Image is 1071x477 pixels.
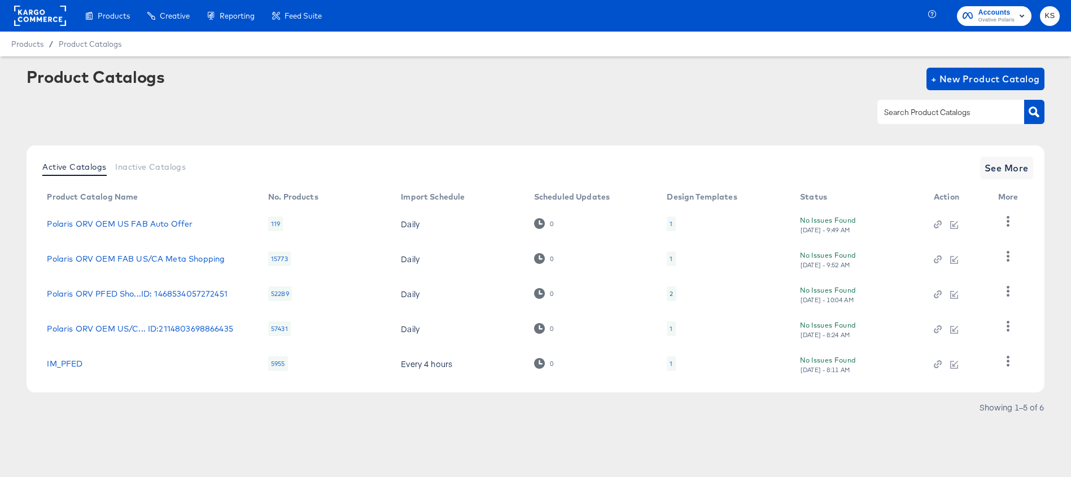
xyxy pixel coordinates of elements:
div: 5955 [268,356,288,371]
th: Status [791,188,925,206]
div: Product Catalog Name [47,192,138,201]
td: Daily [392,311,524,346]
div: Design Templates [667,192,737,201]
div: 2 [667,286,676,301]
span: Feed Suite [285,11,322,20]
div: 1 [667,217,675,231]
div: 52289 [268,286,292,301]
div: Import Schedule [401,192,465,201]
span: / [43,39,59,48]
div: 1 [667,251,675,266]
td: Every 4 hours [392,346,524,381]
span: Products [11,39,43,48]
div: 1 [670,359,672,368]
div: 0 [549,325,554,333]
td: Daily [392,276,524,311]
div: 119 [268,217,283,231]
span: Products [98,11,130,20]
button: AccountsOvative Polaris [957,6,1031,26]
span: Ovative Polaris [978,16,1015,25]
div: 0 [534,218,554,229]
div: 1 [670,324,672,333]
div: 2 [670,289,673,298]
a: Polaris ORV OEM FAB US/CA Meta Shopping [47,254,225,263]
a: Polaris ORV PFED Sho...ID: 1468534057272451 [47,289,227,298]
span: KS [1044,10,1055,23]
div: Showing 1–5 of 6 [979,403,1044,411]
button: KS [1040,6,1060,26]
input: Search Product Catalogs [882,106,1002,119]
div: 0 [549,220,554,228]
span: Accounts [978,7,1015,19]
div: 0 [534,288,554,299]
div: 1 [667,321,675,336]
span: Active Catalogs [42,162,106,171]
a: Polaris ORV OEM US/C... ID:2114803698866435 [47,324,233,333]
div: 0 [534,358,554,369]
div: 0 [549,290,554,298]
div: 0 [534,323,554,334]
div: 1 [667,356,675,371]
span: See More [985,160,1029,176]
a: IM_PFED [47,359,82,368]
a: Polaris ORV OEM US FAB Auto Offer [47,219,193,228]
th: More [989,188,1032,206]
span: Inactive Catalogs [115,162,186,171]
div: 1 [670,254,672,263]
div: 57431 [268,321,291,336]
div: 0 [534,253,554,264]
button: See More [980,157,1033,179]
div: 1 [670,219,672,228]
div: 0 [549,255,554,263]
div: Product Catalogs [27,68,164,86]
button: + New Product Catalog [926,68,1044,90]
td: Daily [392,241,524,276]
td: Daily [392,206,524,241]
div: 0 [549,360,554,368]
span: + New Product Catalog [931,71,1040,87]
a: Product Catalogs [59,39,121,48]
span: Creative [160,11,190,20]
div: No. Products [268,192,318,201]
span: Reporting [220,11,255,20]
th: Action [925,188,989,206]
div: 15773 [268,251,291,266]
div: Scheduled Updates [534,192,610,201]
